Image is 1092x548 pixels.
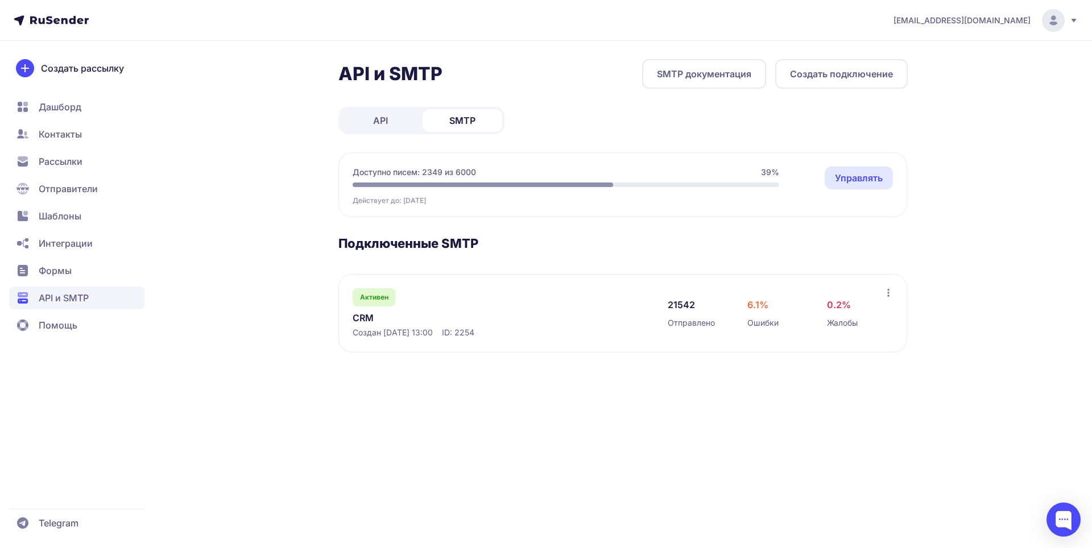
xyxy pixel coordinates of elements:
[747,317,779,329] span: Ошибки
[338,63,442,85] h2: API и SMTP
[338,235,908,251] h3: Подключенные SMTP
[775,59,908,89] button: Создать подключение
[39,155,82,168] span: Рассылки
[360,293,388,302] span: Активен
[39,291,89,305] span: API и SMTP
[9,512,144,534] a: Telegram
[39,100,81,114] span: Дашборд
[642,59,766,89] a: SMTP документация
[39,127,82,141] span: Контакты
[827,298,851,312] span: 0.2%
[39,182,98,196] span: Отправители
[449,114,475,127] span: SMTP
[827,317,858,329] span: Жалобы
[353,167,476,178] span: Доступно писем: 2349 из 6000
[668,317,715,329] span: Отправлено
[41,61,124,75] span: Создать рассылку
[353,327,433,338] span: Создан [DATE] 13:00
[39,209,81,223] span: Шаблоны
[373,114,388,127] span: API
[761,167,779,178] span: 39%
[39,264,72,277] span: Формы
[668,298,695,312] span: 21542
[353,311,586,325] a: CRM
[825,167,893,189] a: Управлять
[423,109,502,132] a: SMTP
[39,516,78,530] span: Telegram
[747,298,768,312] span: 6.1%
[442,327,474,338] span: ID: 2254
[39,236,93,250] span: Интеграции
[894,15,1031,26] span: [EMAIL_ADDRESS][DOMAIN_NAME]
[39,318,77,332] span: Помощь
[341,109,420,132] a: API
[353,196,426,205] span: Действует до: [DATE]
